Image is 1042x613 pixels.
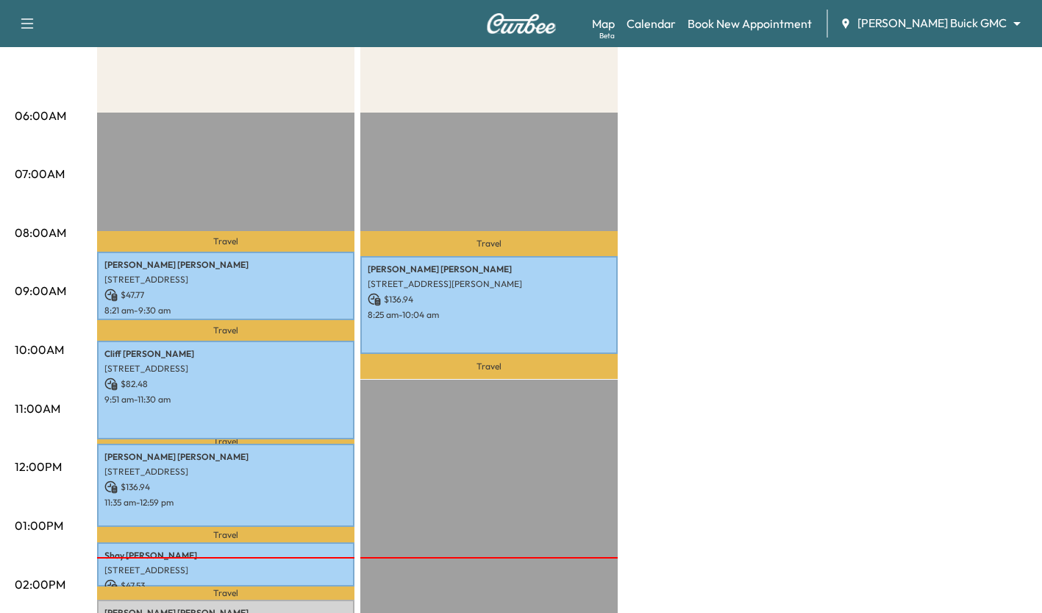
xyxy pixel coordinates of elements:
[104,564,347,576] p: [STREET_ADDRESS]
[15,224,66,241] p: 08:00AM
[360,354,618,379] p: Travel
[97,231,354,252] p: Travel
[368,278,610,290] p: [STREET_ADDRESS][PERSON_NAME]
[15,517,63,534] p: 01:00PM
[104,288,347,302] p: $ 47.77
[15,107,66,124] p: 06:00AM
[97,587,354,599] p: Travel
[104,259,347,271] p: [PERSON_NAME] [PERSON_NAME]
[104,550,347,561] p: Shay [PERSON_NAME]
[15,400,60,417] p: 11:00AM
[97,439,354,444] p: Travel
[627,15,676,32] a: Calendar
[592,15,615,32] a: MapBeta
[104,348,347,360] p: Cliff [PERSON_NAME]
[368,309,610,321] p: 8:25 am - 10:04 am
[15,458,62,475] p: 12:00PM
[104,378,347,391] p: $ 82.48
[104,274,347,286] p: [STREET_ADDRESS]
[368,293,610,306] p: $ 136.94
[688,15,812,32] a: Book New Appointment
[360,231,618,256] p: Travel
[104,466,347,478] p: [STREET_ADDRESS]
[104,579,347,592] p: $ 47.53
[368,263,610,275] p: [PERSON_NAME] [PERSON_NAME]
[15,282,66,300] p: 09:00AM
[97,320,354,341] p: Travel
[104,497,347,509] p: 11:35 am - 12:59 pm
[15,165,65,183] p: 07:00AM
[15,341,64,358] p: 10:00AM
[104,305,347,316] p: 8:21 am - 9:30 am
[104,363,347,375] p: [STREET_ADDRESS]
[857,15,1007,32] span: [PERSON_NAME] Buick GMC
[104,451,347,463] p: [PERSON_NAME] [PERSON_NAME]
[104,394,347,405] p: 9:51 am - 11:30 am
[15,575,65,593] p: 02:00PM
[104,481,347,494] p: $ 136.94
[599,30,615,41] div: Beta
[97,527,354,542] p: Travel
[486,13,557,34] img: Curbee Logo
